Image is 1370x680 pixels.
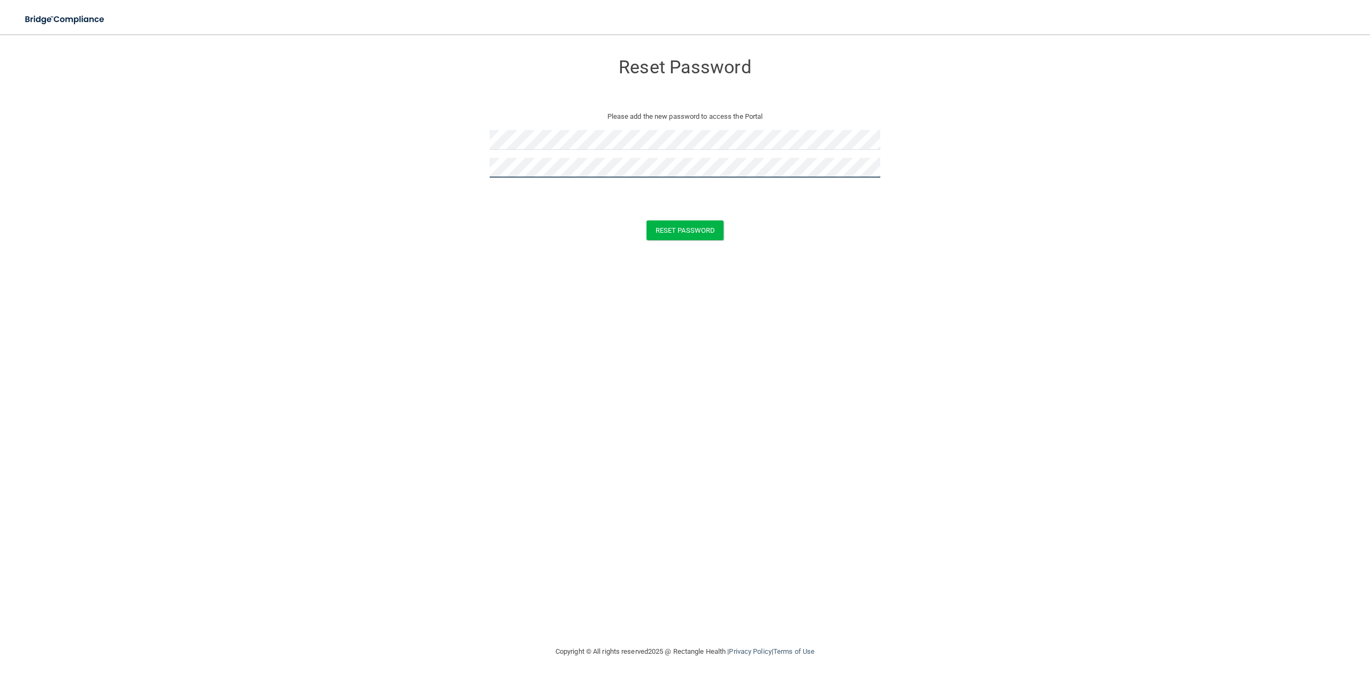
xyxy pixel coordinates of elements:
div: Copyright © All rights reserved 2025 @ Rectangle Health | | [490,635,880,669]
p: Please add the new password to access the Portal [498,110,872,123]
img: bridge_compliance_login_screen.278c3ca4.svg [16,9,115,30]
button: Reset Password [646,220,724,240]
iframe: Drift Widget Chat Controller [1185,604,1357,647]
a: Terms of Use [773,647,815,655]
a: Privacy Policy [729,647,771,655]
h3: Reset Password [490,57,880,77]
